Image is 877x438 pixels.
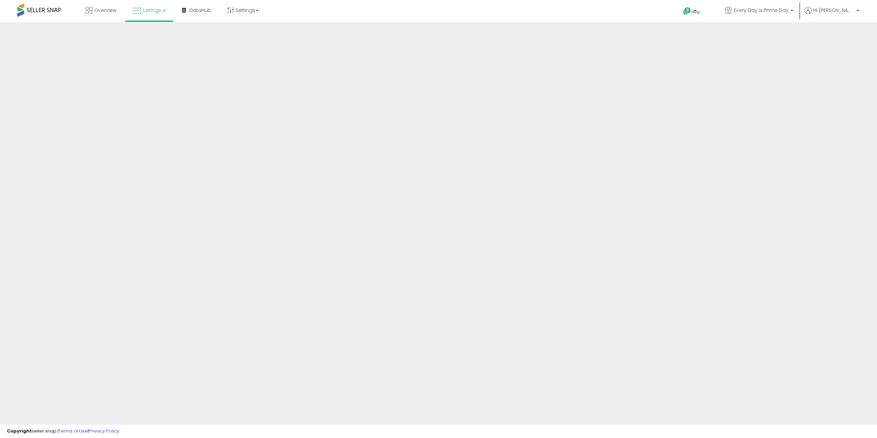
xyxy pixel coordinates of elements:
[683,7,691,15] i: Get Help
[94,7,116,14] span: Overview
[804,7,859,22] a: Hi [PERSON_NAME]
[813,7,854,14] span: Hi [PERSON_NAME]
[678,2,714,22] a: Help
[189,7,211,14] span: DataHub
[734,7,789,14] span: Every Day is Prime Day
[691,9,701,15] span: Help
[143,7,161,14] span: Listings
